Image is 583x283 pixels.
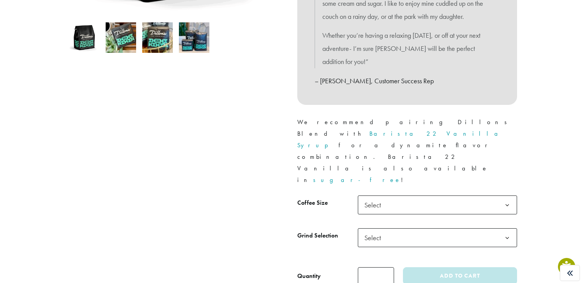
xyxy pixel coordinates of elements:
[297,271,321,281] div: Quantity
[142,22,173,53] img: Dillons - Image 3
[106,22,136,53] img: Dillons - Image 2
[358,195,517,214] span: Select
[361,197,389,212] span: Select
[297,130,504,149] a: Barista 22 Vanilla Syrup
[297,230,358,241] label: Grind Selection
[179,22,209,53] img: Dillons - Image 4
[322,29,492,68] p: Whether you’re having a relaxing [DATE], or off at your next adventure- I’m sure [PERSON_NAME] wi...
[315,74,500,88] p: – [PERSON_NAME], Customer Success Rep
[358,228,517,247] span: Select
[297,116,517,186] p: We recommend pairing Dillons Blend with for a dynamite flavor combination. Barista 22 Vanilla is ...
[297,197,358,209] label: Coffee Size
[69,22,99,53] img: Dillons
[313,176,401,184] a: sugar-free
[361,230,389,245] span: Select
